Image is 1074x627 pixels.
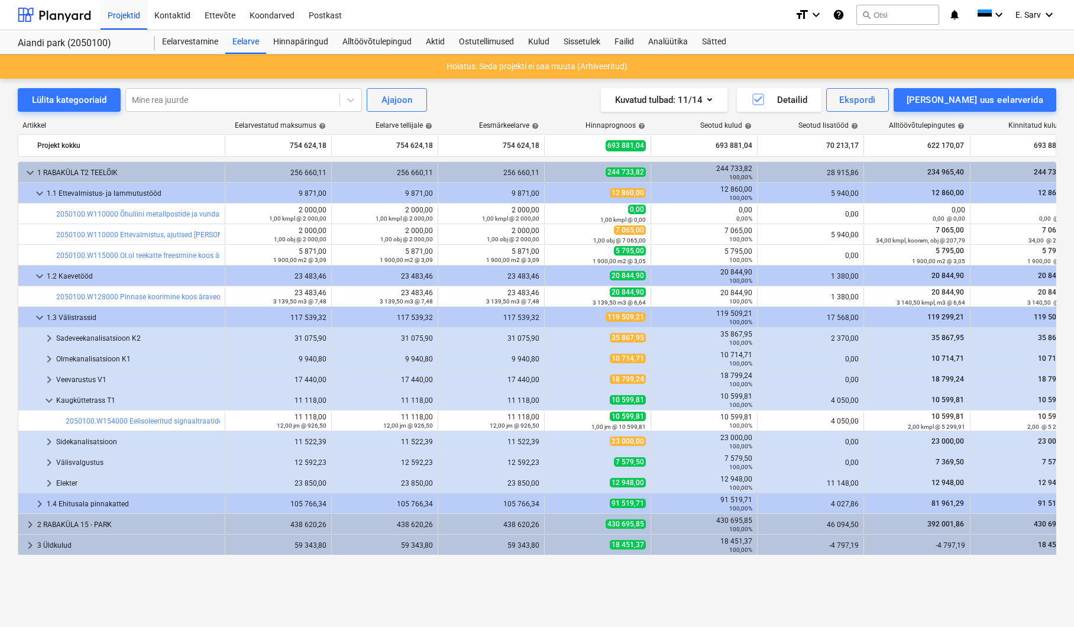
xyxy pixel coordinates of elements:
[591,424,646,430] small: 1,00 jm @ 10 599,81
[933,215,965,222] small: 0,00 @ 0,00
[230,289,326,305] div: 23 483,46
[1037,437,1072,445] span: 23 000,00
[230,376,326,384] div: 17 440,00
[337,413,433,429] div: 11 118,00
[610,437,646,446] span: 23 000,00
[443,206,539,222] div: 2 000,00
[1015,10,1041,20] span: E. Sarv
[479,121,539,130] div: Eesmärkeelarve
[955,122,965,130] span: help
[56,210,290,218] a: 2050100.W110000 Õhuliini metallpostide ja vundamentide utiliseerimine
[56,350,220,369] div: Olmekanalisatsioon K1
[337,289,433,305] div: 23 483,46
[606,312,646,322] span: 119 509,21
[266,30,335,54] a: Hinnapäringud
[762,376,859,384] div: 0,00
[593,258,646,264] small: 1 900,00 m2 @ 3,05
[33,311,47,325] span: keyboard_arrow_down
[656,309,752,326] div: 119 509,21
[593,237,646,244] small: 1,00 obj @ 7 065,00
[729,484,752,491] small: 100,00%
[656,227,752,243] div: 7 065,00
[636,122,645,130] span: help
[737,88,821,112] button: Detailid
[762,251,859,260] div: 0,00
[926,140,965,150] span: 622 170,07
[607,30,641,54] div: Failid
[443,500,539,508] div: 105 766,34
[33,269,47,283] span: keyboard_arrow_down
[337,169,433,177] div: 256 660,11
[47,495,220,513] div: 1.4 Ehitusala pinnakatted
[230,272,326,280] div: 23 483,46
[47,308,220,327] div: 1.3 Välistrassid
[1037,479,1072,487] span: 12 948,00
[557,30,607,54] a: Sissetulek
[42,455,56,470] span: keyboard_arrow_right
[452,30,521,54] a: Ostutellimused
[337,500,433,508] div: 105 766,34
[585,121,645,130] div: Hinnaprognoos
[443,169,539,177] div: 256 660,11
[37,515,220,534] div: 2 RABAKÜLA 15 - PARK
[1041,458,1072,466] span: 7 579,50
[795,8,809,22] i: format_size
[23,518,37,532] span: keyboard_arrow_right
[56,329,220,348] div: Sadeveekanalisatsioon K2
[641,30,695,54] div: Analüütika
[1041,247,1072,255] span: 5 795,00
[490,422,539,429] small: 12,00 jm @ 926,50
[337,206,433,222] div: 2 000,00
[894,88,1056,112] button: [PERSON_NAME] uus eelarverida
[277,422,326,429] small: 12,00 jm @ 926,50
[443,289,539,305] div: 23 483,46
[225,30,266,54] a: Eelarve
[443,227,539,243] div: 2 000,00
[762,521,859,529] div: 46 094,50
[274,236,326,243] small: 1,00 obj @ 2 000,00
[1028,237,1072,244] small: 34,00 @ 207,79
[862,10,871,20] span: search
[930,334,965,342] span: 35 867,95
[419,30,452,54] a: Aktid
[337,458,433,467] div: 12 592,23
[762,189,859,198] div: 5 940,00
[1008,121,1071,130] div: Kinnitatud kulud
[762,500,859,508] div: 4 027,86
[610,188,646,198] span: 12 860,00
[230,413,326,429] div: 11 118,00
[335,30,419,54] a: Alltöövõtulepingud
[42,352,56,366] span: keyboard_arrow_right
[695,30,733,54] div: Sätted
[47,267,220,286] div: 1.2 Kaevetööd
[615,92,713,108] div: Kuvatud tulbad : 11/14
[729,277,752,284] small: 100,00%
[376,215,433,222] small: 1,00 kmpl @ 2 000,00
[1039,215,1072,222] small: 0,00 @ 0,00
[155,30,225,54] a: Eelarvestamine
[762,458,859,467] div: 0,00
[230,521,326,529] div: 438 620,26
[889,121,965,130] div: Alltöövõtulepingutes
[37,163,220,182] div: 1 RABAKÜLA T2 TEELÕIK
[610,499,646,508] span: 91 519,71
[443,334,539,342] div: 31 075,90
[926,313,965,321] span: 119 299,21
[42,373,56,387] span: keyboard_arrow_right
[833,8,845,22] i: Abikeskus
[273,257,326,263] small: 1 900,00 m2 @ 3,09
[235,121,326,130] div: Eelarvestatud maksumus
[273,298,326,305] small: 3 139,50 m3 @ 7,48
[1037,334,1072,342] span: 35 867,95
[736,215,752,222] small: 0,00%
[230,355,326,363] div: 9 940,80
[656,516,752,533] div: 430 695,85
[42,331,56,345] span: keyboard_arrow_right
[762,438,859,446] div: 0,00
[443,438,539,446] div: 11 522,39
[443,413,539,429] div: 11 118,00
[762,210,859,218] div: 0,00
